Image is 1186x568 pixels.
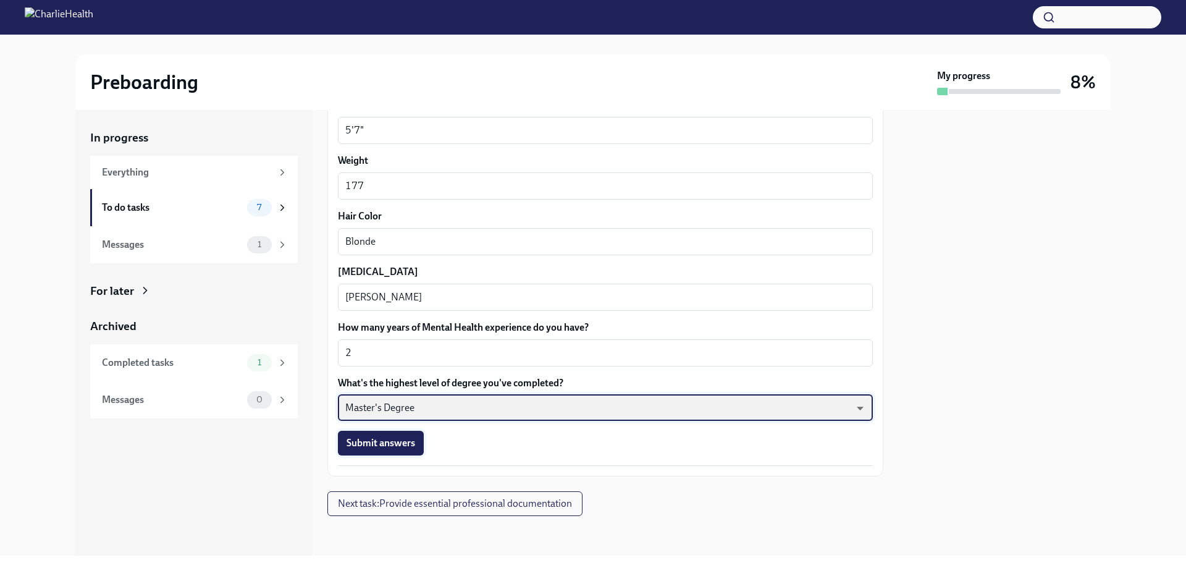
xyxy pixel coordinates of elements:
label: [MEDICAL_DATA] [338,265,873,279]
textarea: 5'7" [345,123,865,138]
a: Messages1 [90,226,298,263]
h3: 8% [1070,71,1096,93]
label: How many years of Mental Health experience do you have? [338,321,873,334]
div: Completed tasks [102,356,242,370]
div: Messages [102,393,242,407]
div: Messages [102,238,242,252]
div: To do tasks [102,201,242,214]
button: Next task:Provide essential professional documentation [327,491,582,516]
a: To do tasks7 [90,189,298,226]
textarea: [PERSON_NAME] [345,290,865,305]
div: For later [90,283,134,299]
a: Archived [90,318,298,334]
a: Messages0 [90,381,298,418]
span: Submit answers [347,437,415,449]
a: In progress [90,130,298,146]
textarea: Blonde [345,234,865,249]
label: Hair Color [338,210,873,223]
textarea: 2 [345,345,865,360]
textarea: 177 [345,179,865,193]
span: 0 [249,395,270,404]
span: 1 [250,358,269,367]
span: 7 [250,203,269,212]
a: For later [90,283,298,299]
h2: Preboarding [90,70,198,95]
div: Master's Degree [338,395,873,421]
a: Everything [90,156,298,189]
span: Next task : Provide essential professional documentation [338,498,572,510]
img: CharlieHealth [25,7,93,27]
label: What's the highest level of degree you've completed? [338,376,873,390]
a: Completed tasks1 [90,344,298,381]
strong: My progress [937,69,990,83]
label: Weight [338,154,873,167]
button: Submit answers [338,431,424,456]
div: Everything [102,166,272,179]
span: 1 [250,240,269,249]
